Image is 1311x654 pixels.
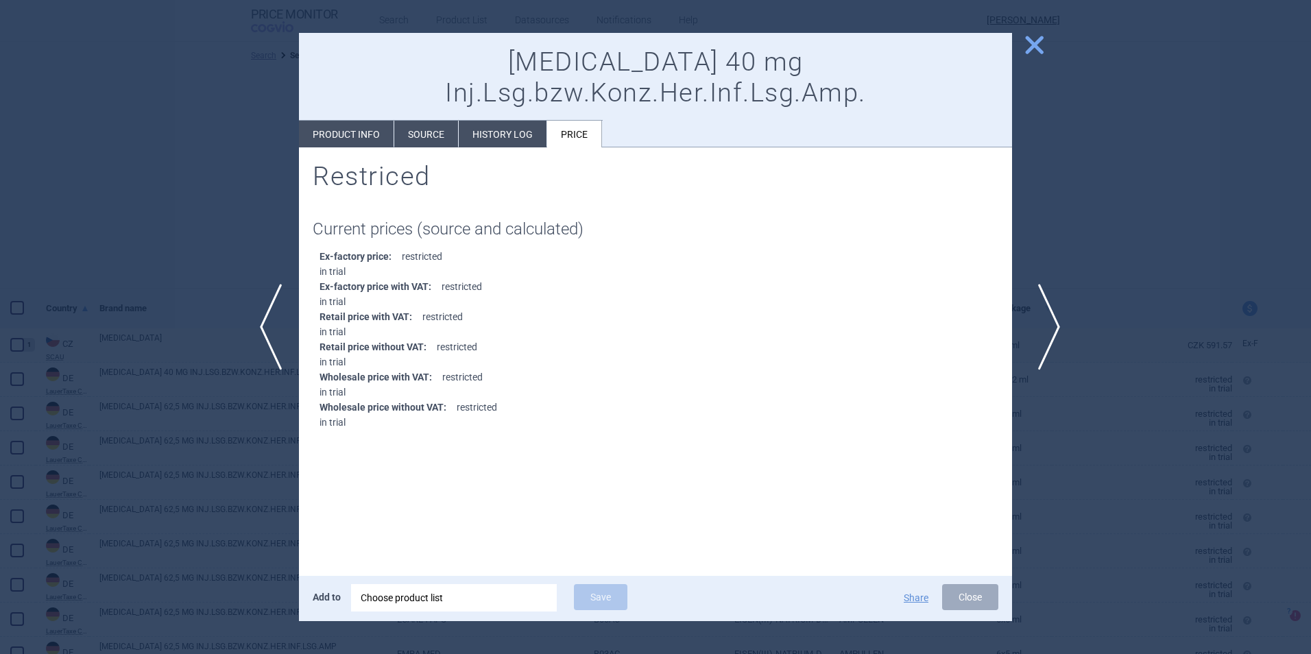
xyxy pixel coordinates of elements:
button: Share [904,593,928,603]
strong: Wholesale price with VAT : [320,367,442,387]
li: restricted in trial [320,397,1012,427]
strong: Retail price without VAT : [320,337,437,357]
strong: Ex-factory price : [320,246,402,267]
strong: Ex-factory price with VAT : [320,276,442,297]
div: Choose product list [361,584,547,611]
li: restricted in trial [320,276,1012,306]
p: Add to [313,584,341,610]
div: Choose product list [351,584,557,611]
li: restricted in trial [320,306,1012,337]
button: Save [574,584,627,610]
strong: Wholesale price without VAT : [320,397,457,417]
li: restricted in trial [320,367,1012,397]
h1: [MEDICAL_DATA] 40 mg Inj.Lsg.bzw.Konz.Her.Inf.Lsg.Amp. [313,47,998,109]
li: restricted in trial [320,246,1012,276]
li: Product info [299,121,394,147]
li: Price [547,121,602,147]
strong: Retail price with VAT : [320,306,422,327]
li: Source [394,121,458,147]
li: History log [459,121,546,147]
button: Close [942,584,998,610]
h1: Current prices (source and calculated) [313,219,998,239]
li: restricted in trial [320,337,1012,367]
h1: Restriced [313,161,998,193]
